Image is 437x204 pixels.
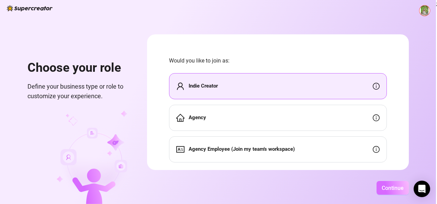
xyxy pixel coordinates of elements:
span: home [176,114,184,122]
span: info-circle [373,146,380,153]
strong: Agency Employee (Join my team's workspace) [189,146,295,152]
h1: Choose your role [27,60,131,76]
span: info-circle [373,114,380,121]
span: Continue [382,185,404,191]
div: Open Intercom Messenger [414,181,430,197]
span: Define your business type or role to customize your experience. [27,82,131,101]
span: user [176,82,184,90]
img: logo [7,5,53,11]
span: info-circle [373,83,380,90]
img: ACg8ocJuHpyZqfqSUGHDHxpk7Bt10yuJgNe4p5a0l1msnMvOa5caalo=s96-c [419,5,430,16]
span: Would you like to join as: [169,56,387,65]
strong: Indie Creator [189,83,218,89]
strong: Agency [189,114,206,121]
button: Continue [377,181,409,195]
span: idcard [176,145,184,154]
